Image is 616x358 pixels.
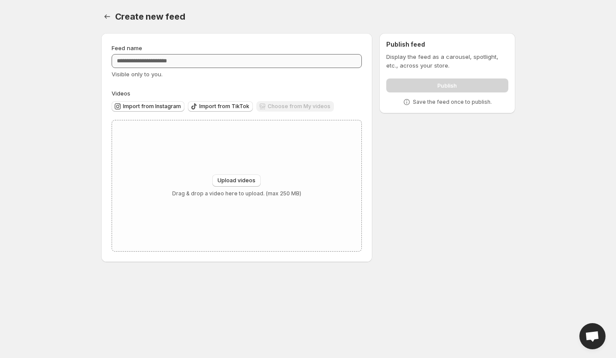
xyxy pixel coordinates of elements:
button: Import from TikTok [188,101,253,112]
span: Videos [112,90,130,97]
p: Save the feed once to publish. [413,99,492,106]
span: Import from Instagram [123,103,181,110]
span: Visible only to you. [112,71,163,78]
p: Display the feed as a carousel, spotlight, etc., across your store. [386,52,508,70]
span: Import from TikTok [199,103,249,110]
div: Open chat [579,323,606,349]
span: Feed name [112,44,142,51]
h2: Publish feed [386,40,508,49]
span: Upload videos [218,177,255,184]
button: Import from Instagram [112,101,184,112]
button: Upload videos [212,174,261,187]
p: Drag & drop a video here to upload. (max 250 MB) [172,190,301,197]
button: Settings [101,10,113,23]
span: Create new feed [115,11,185,22]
